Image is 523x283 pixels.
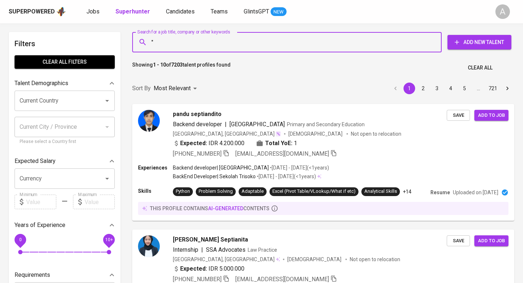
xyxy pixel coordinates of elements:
span: [EMAIL_ADDRESS][DOMAIN_NAME] [235,150,329,157]
h6: Filters [15,38,115,49]
span: [GEOGRAPHIC_DATA] [230,121,285,128]
span: 0 [19,237,21,242]
span: NEW [271,8,287,16]
p: Most Relevant [154,84,191,93]
button: page 1 [404,83,415,94]
div: … [473,85,484,92]
p: Sort By [132,84,151,93]
span: [EMAIL_ADDRESS][DOMAIN_NAME] [235,276,329,283]
span: Backend developer [173,121,222,128]
a: Superhunter [115,7,151,16]
img: app logo [56,6,66,17]
p: Uploaded on [DATE] [453,189,498,196]
span: AI-generated [208,206,243,211]
span: | [225,120,227,129]
p: +14 [403,188,411,195]
span: 10+ [105,237,113,242]
span: Add New Talent [453,38,506,47]
span: pandu septiandito [173,110,222,119]
span: Clear All [468,63,492,72]
button: Go to next page [502,83,513,94]
p: Resume [430,189,450,196]
span: Add to job [478,111,505,120]
a: GlintsGPT NEW [244,7,287,16]
p: BackEnd Developer | Sekolah Trisoko [173,173,256,180]
button: Go to page 3 [431,83,443,94]
button: Add to job [474,235,508,247]
div: Most Relevant [154,82,199,95]
a: Superpoweredapp logo [9,6,66,17]
div: Requirements [15,268,115,282]
a: Jobs [86,7,101,16]
button: Save [447,110,470,121]
div: Years of Experience [15,218,115,232]
button: Go to page 5 [459,83,470,94]
b: Total YoE: [265,139,292,148]
span: Save [450,237,466,245]
b: 7203 [171,62,183,68]
img: magic_wand.svg [275,131,281,137]
div: Problem Solving [199,188,233,195]
button: Add to job [474,110,508,121]
button: Open [102,96,112,106]
button: Save [447,235,470,247]
img: 725ba46885c7503c088fbcf34a564bd6.jpg [138,110,160,132]
div: [GEOGRAPHIC_DATA], [GEOGRAPHIC_DATA] [173,130,281,137]
b: Expected: [180,264,207,273]
span: Jobs [86,8,100,15]
span: SSA Advocates [206,246,246,253]
div: Talent Demographics [15,76,115,91]
span: Primary and Secondary Education [287,121,365,127]
span: 1 [294,139,297,148]
input: Value [26,195,56,209]
span: Save [450,111,466,120]
span: [DEMOGRAPHIC_DATA] [288,130,344,137]
p: • [DATE] - [DATE] ( <1 years ) [269,164,329,171]
b: Superhunter [115,8,150,15]
span: Candidates [166,8,195,15]
span: Add to job [478,237,505,245]
p: Requirements [15,271,50,279]
p: Showing of talent profiles found [132,61,231,75]
span: GlintsGPT [244,8,269,15]
p: Backend developer | [GEOGRAPHIC_DATA] [173,164,269,171]
span: [PHONE_NUMBER] [173,276,222,283]
span: [PERSON_NAME] Septianita [173,235,248,244]
button: Open [102,174,112,184]
p: Please select a Country first [20,138,110,146]
span: [DEMOGRAPHIC_DATA] [287,256,342,263]
div: IDR 5.000.000 [173,264,244,273]
p: this profile contains contents [150,205,269,212]
button: Go to page 4 [445,83,457,94]
div: Superpowered [9,8,55,16]
button: Add New Talent [447,35,511,49]
span: Clear All filters [20,57,109,67]
span: [PHONE_NUMBER] [173,150,222,157]
img: fdabf1d249921d5ac813edf3c97c7637.jpg [138,235,160,257]
div: Adaptable [242,188,264,195]
p: Years of Experience [15,221,65,230]
span: Law Practice [248,247,277,253]
a: Teams [211,7,229,16]
span: Teams [211,8,228,15]
span: | [201,246,203,254]
div: A [495,4,510,19]
div: IDR 4.200.000 [173,139,244,148]
button: Go to page 721 [486,83,499,94]
p: • [DATE] - [DATE] ( <1 years ) [256,173,316,180]
div: [GEOGRAPHIC_DATA], [GEOGRAPHIC_DATA] [173,256,280,263]
div: Python [176,188,190,195]
div: Excel (Pivot Table/VLookup/What if etc) [272,188,356,195]
div: Expected Salary [15,154,115,168]
input: Value [85,195,115,209]
button: Clear All [465,61,495,75]
nav: pagination navigation [389,83,514,94]
p: Not open to relocation [351,130,401,137]
p: Not open to relocation [350,256,400,263]
p: Experiences [138,164,173,171]
div: Analytical Skills [364,188,397,195]
button: Go to page 2 [417,83,429,94]
b: 1 - 10 [153,62,166,68]
p: Talent Demographics [15,79,68,88]
p: Skills [138,187,173,195]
